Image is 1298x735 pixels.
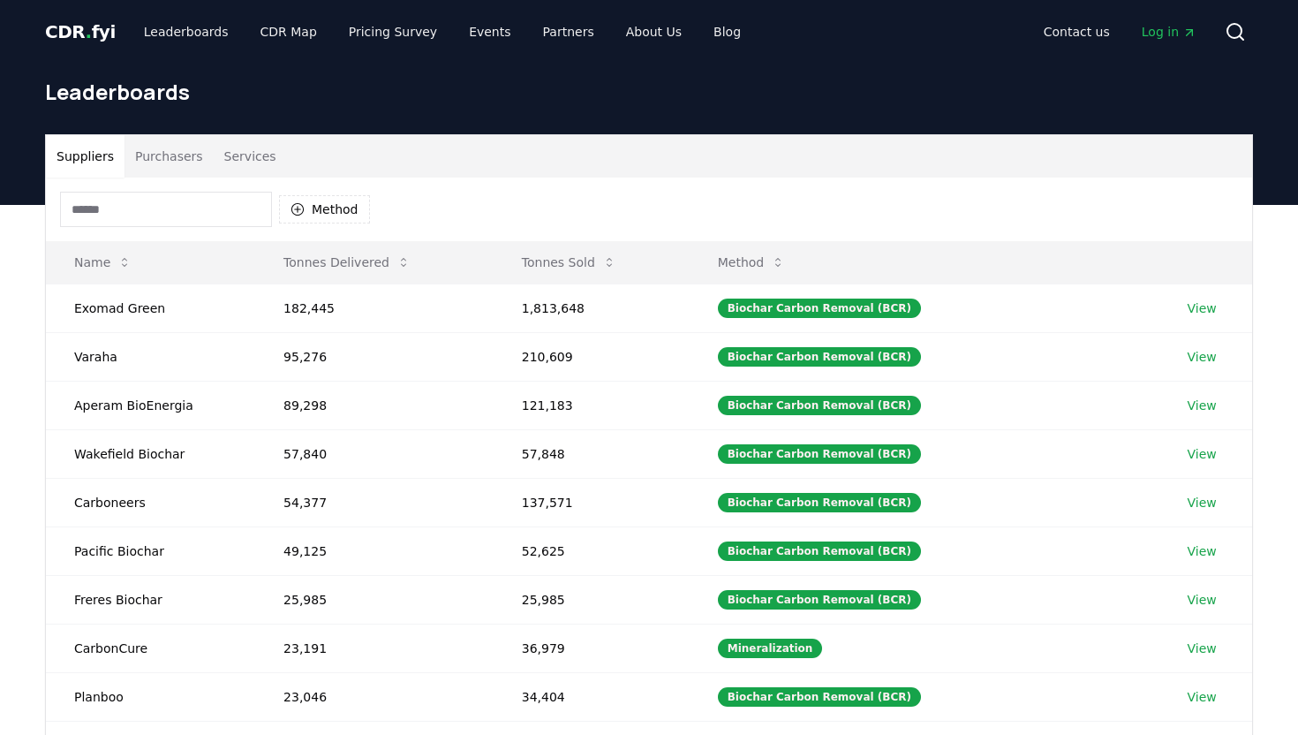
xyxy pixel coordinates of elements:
td: 121,183 [494,381,690,429]
div: Biochar Carbon Removal (BCR) [718,444,921,464]
td: 25,985 [494,575,690,624]
a: Leaderboards [130,16,243,48]
td: 34,404 [494,672,690,721]
td: 210,609 [494,332,690,381]
td: 137,571 [494,478,690,527]
td: 23,046 [255,672,494,721]
a: CDR Map [246,16,331,48]
span: Log in [1142,23,1196,41]
td: 25,985 [255,575,494,624]
td: 54,377 [255,478,494,527]
a: View [1188,494,1217,511]
button: Purchasers [125,135,214,178]
td: 52,625 [494,527,690,575]
button: Services [214,135,287,178]
td: 1,813,648 [494,284,690,332]
nav: Main [130,16,755,48]
td: Exomad Green [46,284,255,332]
td: 49,125 [255,527,494,575]
a: View [1188,640,1217,657]
div: Mineralization [718,639,823,658]
td: 89,298 [255,381,494,429]
div: Biochar Carbon Removal (BCR) [718,590,921,610]
a: Events [455,16,524,48]
td: Planboo [46,672,255,721]
span: . [86,21,92,42]
td: 23,191 [255,624,494,672]
a: Contact us [1030,16,1124,48]
a: View [1188,348,1217,366]
a: Log in [1128,16,1211,48]
td: 182,445 [255,284,494,332]
td: 95,276 [255,332,494,381]
td: Pacific Biochar [46,527,255,575]
div: Biochar Carbon Removal (BCR) [718,347,921,367]
button: Name [60,245,146,280]
a: View [1188,397,1217,414]
h1: Leaderboards [45,78,1253,106]
td: 57,840 [255,429,494,478]
span: CDR fyi [45,21,116,42]
nav: Main [1030,16,1211,48]
button: Method [279,195,370,224]
td: 36,979 [494,624,690,672]
td: Carboneers [46,478,255,527]
td: Freres Biochar [46,575,255,624]
a: Blog [699,16,755,48]
a: About Us [612,16,696,48]
button: Suppliers [46,135,125,178]
div: Biochar Carbon Removal (BCR) [718,542,921,561]
a: CDR.fyi [45,19,116,44]
a: View [1188,591,1217,609]
td: CarbonCure [46,624,255,672]
td: 57,848 [494,429,690,478]
button: Tonnes Delivered [269,245,425,280]
a: View [1188,299,1217,317]
td: Aperam BioEnergia [46,381,255,429]
button: Method [704,245,800,280]
a: Pricing Survey [335,16,451,48]
div: Biochar Carbon Removal (BCR) [718,299,921,318]
a: View [1188,542,1217,560]
button: Tonnes Sold [508,245,630,280]
div: Biochar Carbon Removal (BCR) [718,687,921,707]
td: Varaha [46,332,255,381]
div: Biochar Carbon Removal (BCR) [718,493,921,512]
div: Biochar Carbon Removal (BCR) [718,396,921,415]
a: View [1188,445,1217,463]
a: View [1188,688,1217,706]
a: Partners [529,16,608,48]
td: Wakefield Biochar [46,429,255,478]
